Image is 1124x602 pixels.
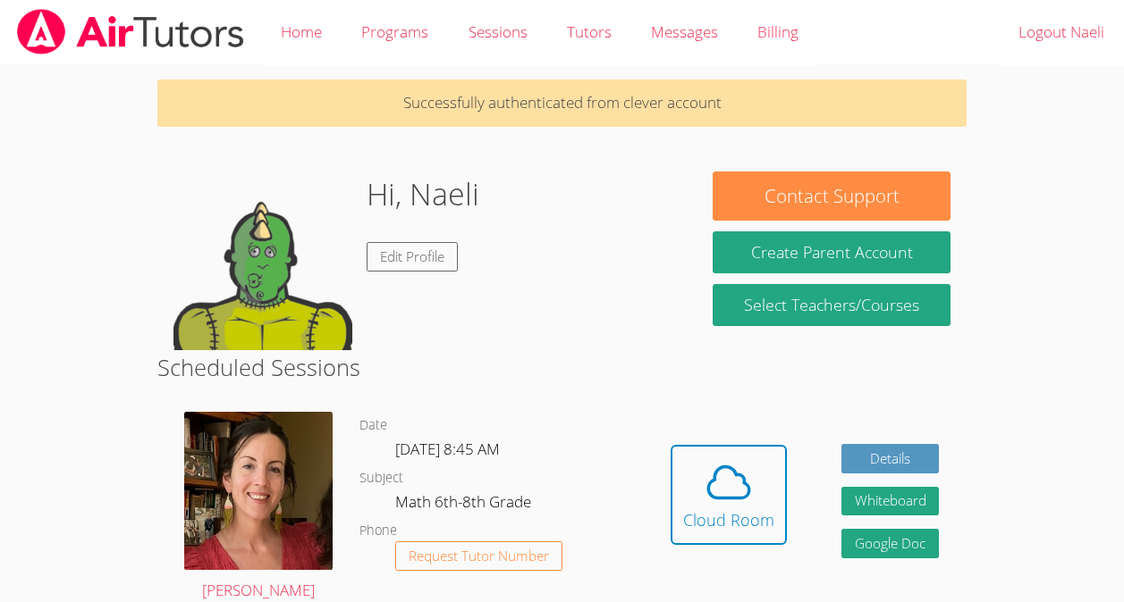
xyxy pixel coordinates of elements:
[395,489,535,520] dd: Math 6th-8th Grade
[651,21,718,42] span: Messages
[409,549,549,563] span: Request Tutor Number
[359,414,387,437] dt: Date
[173,171,352,350] img: default.png
[367,171,479,217] h1: Hi, Naeli
[713,231,950,273] button: Create Parent Account
[367,242,458,272] a: Edit Profile
[157,350,967,384] h2: Scheduled Sessions
[841,444,940,473] a: Details
[359,520,397,542] dt: Phone
[359,467,403,489] dt: Subject
[841,529,940,558] a: Google Doc
[395,541,562,571] button: Request Tutor Number
[157,79,967,127] p: Successfully authenticated from clever account
[841,487,940,516] button: Whiteboard
[184,412,333,570] img: IMG_4957.jpeg
[683,507,774,532] div: Cloud Room
[713,171,950,221] button: Contact Support
[713,284,950,326] a: Select Teachers/Courses
[395,439,500,459] span: [DATE] 8:45 AM
[671,445,787,545] button: Cloud Room
[15,9,246,54] img: airtutors_banner-c4298cdbf04f3fff15de1276eac7730deb9818008684d7c2e4769d2f7ddbe033.png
